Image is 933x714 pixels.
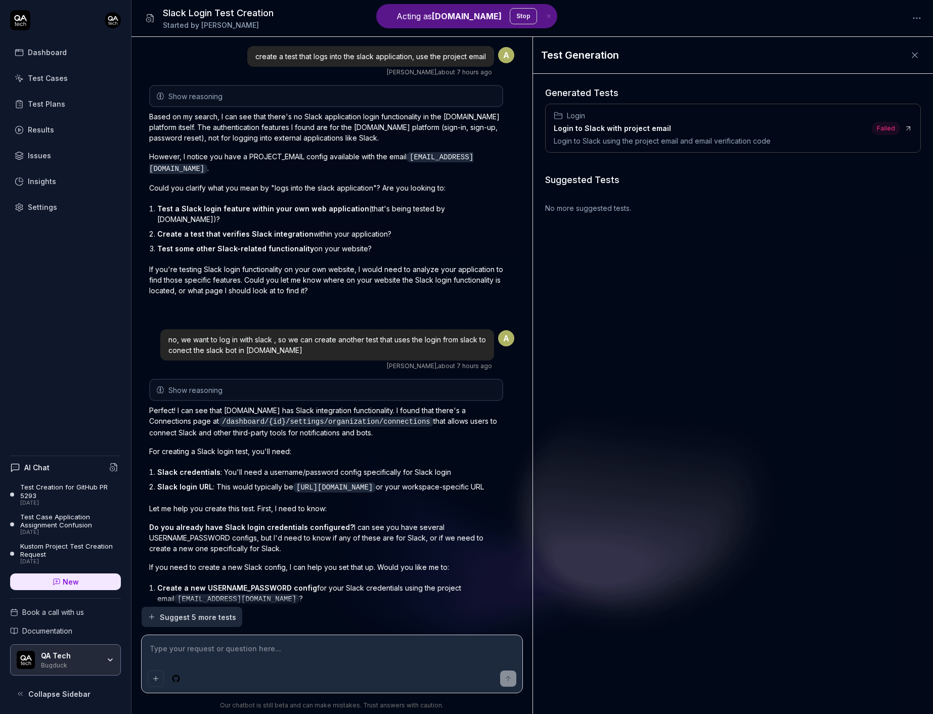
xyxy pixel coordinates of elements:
li: for your Slack credentials using the project email ? [157,581,503,607]
span: Create a new USERNAME_PASSWORD config [157,584,317,592]
a: Documentation [10,626,121,636]
p: If you need to create a new Slack config, I can help you set that up. Would you like me to: [149,562,503,572]
button: Show reasoning [150,380,502,400]
span: [PERSON_NAME] [201,21,259,29]
p: Based on my search, I can see that there's no Slack application login functionality in the [DOMAI... [149,111,503,143]
img: QA Tech Logo [17,651,35,669]
button: Show reasoning [150,86,502,106]
li: on your website? [157,241,503,256]
a: LoginLogin to Slack with project emailLogin to Slack using the project email and email verificati... [545,104,921,153]
div: Test Plans [28,99,65,109]
p: However, I notice you have a PROJECT_EMAIL config available with the email . [149,151,503,174]
span: Create a test that verifies Slack integration [157,230,314,238]
div: No more suggested tests. [545,203,921,213]
span: Do you already have Slack login credentials configured? [149,523,354,531]
h4: AI Chat [24,462,50,473]
div: Bugduck [41,660,100,668]
span: Test some other Slack-related functionality [157,244,314,253]
p: I can see you have several USERNAME_PASSWORD configs, but I'd need to know if any of these are fo... [149,522,503,554]
span: Slack login URL [157,482,213,491]
p: Let me help you create this test. First, I need to know: [149,503,503,514]
span: no, we want to log in with slack , so we can create another test that uses the login from slack t... [168,335,486,354]
span: [PERSON_NAME] [387,68,436,76]
span: New [63,576,79,587]
h1: Slack Login Test Creation [163,6,274,20]
div: [DATE] [20,558,121,565]
div: Our chatbot is still beta and can make mistakes. Trust answers with caution. [142,701,522,710]
span: [PERSON_NAME] [387,362,436,370]
div: QA Tech [41,651,100,660]
span: Failed [872,122,900,135]
div: Login to Slack using the project email and email verification code [554,136,771,146]
button: Add attachment [148,671,164,687]
span: Book a call with us [22,607,84,617]
div: Started by [163,20,274,30]
span: Documentation [22,626,72,636]
div: [DATE] [20,529,121,536]
div: Kustom Project Test Creation Request [20,542,121,559]
h3: Login to Slack with project email [554,123,771,133]
button: Suggest 5 more tests [142,607,242,627]
button: Collapse Sidebar [10,684,121,704]
p: For creating a Slack login test, you'll need: [149,446,503,457]
span: A [498,47,514,63]
div: [DATE] [20,500,121,507]
a: Results [10,120,121,140]
code: [EMAIL_ADDRESS][DOMAIN_NAME] [174,594,299,604]
div: Test Creation for GitHub PR 5293 [20,483,121,500]
span: Suggest 5 more tests [160,612,236,622]
button: QA Tech LogoQA TechBugduck [10,644,121,676]
a: New [10,573,121,590]
div: Dashboard [28,47,67,58]
div: , about 7 hours ago [387,362,492,371]
p: If you're testing Slack login functionality on your own website, I would need to analyze your app... [149,264,503,296]
div: , about 7 hours ago [387,68,492,77]
div: Insights [28,176,56,187]
a: Settings [10,197,121,217]
h3: Suggested Tests [545,173,921,187]
a: Insights [10,171,121,191]
a: Test Plans [10,94,121,114]
div: Results [28,124,54,135]
button: Stop [510,8,537,24]
span: Test a Slack login feature within your own web application [157,204,369,213]
span: Collapse Sidebar [28,689,91,699]
div: Settings [28,202,57,212]
a: Kustom Project Test Creation Request[DATE] [10,542,121,565]
span: Show reasoning [168,91,223,102]
h1: Test Generation [541,48,619,63]
a: Book a call with us [10,607,121,617]
a: Issues [10,146,121,165]
span: Login [567,110,585,121]
li: (that's being tested by [DOMAIN_NAME])? [157,201,503,227]
a: Test Creation for GitHub PR 5293[DATE] [10,483,121,506]
code: [URL][DOMAIN_NAME] [293,482,376,493]
a: Test Case Application Assignment Confusion[DATE] [10,513,121,536]
span: A [498,330,514,346]
img: 7ccf6c19-61ad-4a6c-8811-018b02a1b829.jpg [105,12,121,28]
li: within your application? [157,227,503,241]
p: Perfect! I can see that [DOMAIN_NAME] has Slack integration functionality. I found that there's a... [149,405,503,438]
span: create a test that logs into the slack application, use the project email [255,52,486,61]
a: Test Cases [10,68,121,88]
code: /dashboard/{id}/settings/organization/connections [219,417,433,427]
h3: Generated Tests [545,86,921,100]
span: Slack credentials [157,468,220,476]
div: Issues [28,150,51,161]
span: Show reasoning [168,385,223,395]
li: : You'll need a username/password config specifically for Slack login [157,465,503,479]
a: Dashboard [10,42,121,62]
div: Test Cases [28,73,68,83]
p: Could you clarify what you mean by "logs into the slack application"? Are you looking to: [149,183,503,193]
div: Test Case Application Assignment Confusion [20,513,121,529]
li: : This would typically be or your workspace-specific URL [157,479,503,495]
